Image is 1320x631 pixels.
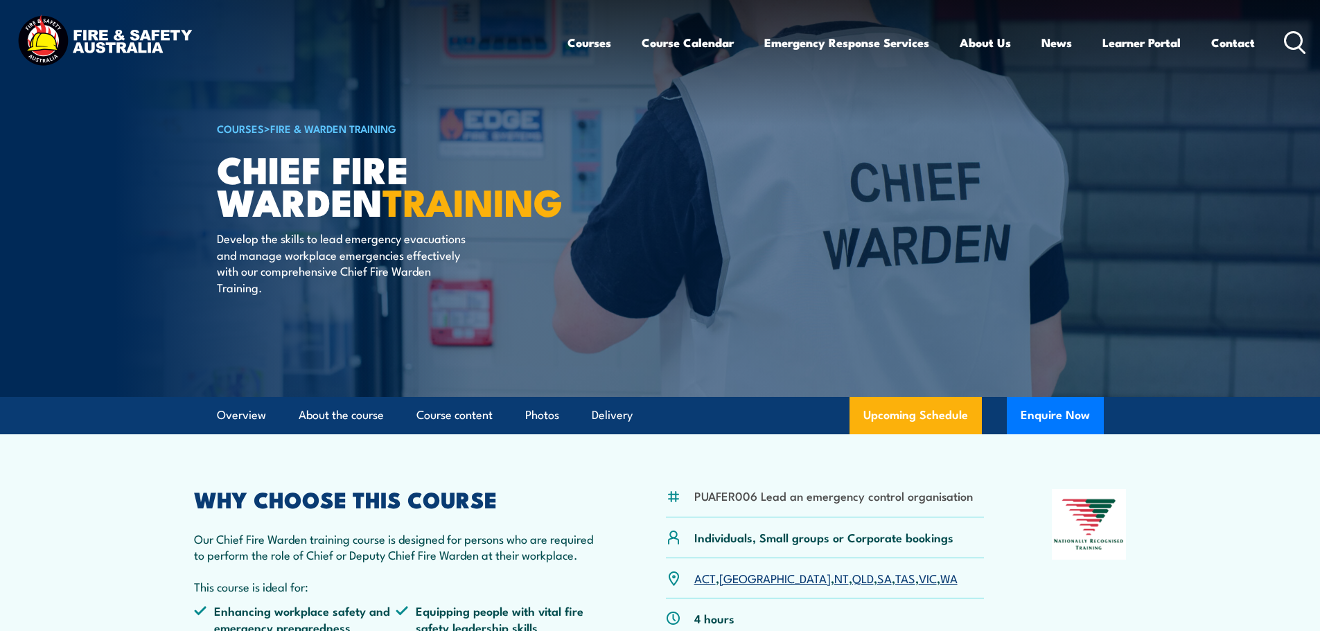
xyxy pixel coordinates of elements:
[960,24,1011,61] a: About Us
[895,569,915,586] a: TAS
[217,230,470,295] p: Develop the skills to lead emergency evacuations and manage workplace emergencies effectively wit...
[694,569,716,586] a: ACT
[270,121,396,136] a: Fire & Warden Training
[940,569,958,586] a: WA
[1041,24,1072,61] a: News
[1102,24,1181,61] a: Learner Portal
[694,610,734,626] p: 4 hours
[877,569,892,586] a: SA
[1211,24,1255,61] a: Contact
[567,24,611,61] a: Courses
[834,569,849,586] a: NT
[642,24,734,61] a: Course Calendar
[850,397,982,434] a: Upcoming Schedule
[592,397,633,434] a: Delivery
[299,397,384,434] a: About the course
[1007,397,1104,434] button: Enquire Now
[1052,489,1127,560] img: Nationally Recognised Training logo.
[719,569,831,586] a: [GEOGRAPHIC_DATA]
[217,120,559,136] h6: >
[217,397,266,434] a: Overview
[525,397,559,434] a: Photos
[194,489,599,508] h2: WHY CHOOSE THIS COURSE
[382,172,563,229] strong: TRAINING
[217,121,264,136] a: COURSES
[194,578,599,594] p: This course is ideal for:
[919,569,937,586] a: VIC
[694,529,953,545] p: Individuals, Small groups or Corporate bookings
[194,531,599,563] p: Our Chief Fire Warden training course is designed for persons who are required to perform the rol...
[694,488,973,504] li: PUAFER006 Lead an emergency control organisation
[764,24,929,61] a: Emergency Response Services
[416,397,493,434] a: Course content
[852,569,874,586] a: QLD
[217,152,559,217] h1: Chief Fire Warden
[694,570,958,586] p: , , , , , , ,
